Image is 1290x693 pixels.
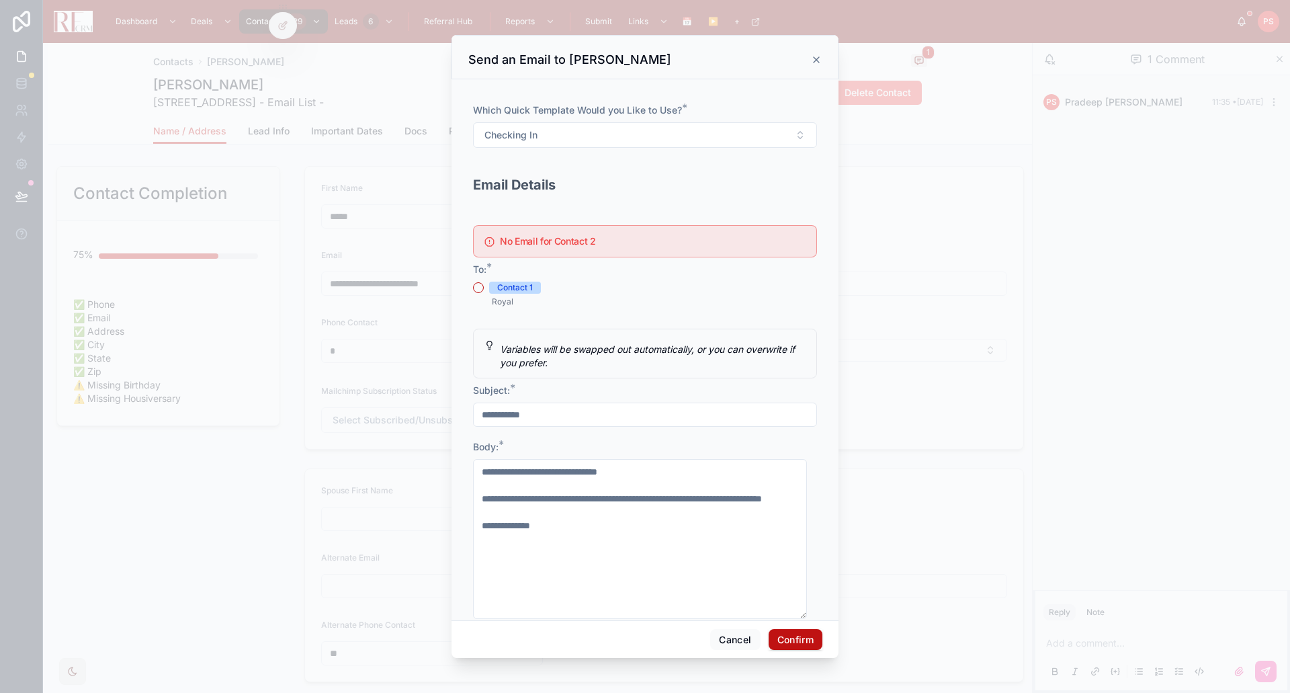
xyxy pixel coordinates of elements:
h5: No Email for Contact 2 [500,237,806,246]
button: Cancel [710,629,760,651]
span: To: [473,263,486,275]
button: Select Button [473,122,817,148]
span: Royal [492,296,513,307]
div: Contact 1 [497,282,533,294]
span: Subject: [473,384,510,396]
button: Confirm [769,629,822,651]
span: Checking In [484,128,537,142]
div: *Variables will be swapped out automatically, or you can overwrite if you prefer.* [500,343,806,370]
span: Which Quick Template Would you Like to Use? [473,104,682,116]
h3: Send an Email to [PERSON_NAME] [468,52,671,68]
span: Body: [473,441,499,452]
h2: Email Details [473,176,556,195]
em: Variables will be swapped out automatically, or you can overwrite if you prefer. [500,343,795,368]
